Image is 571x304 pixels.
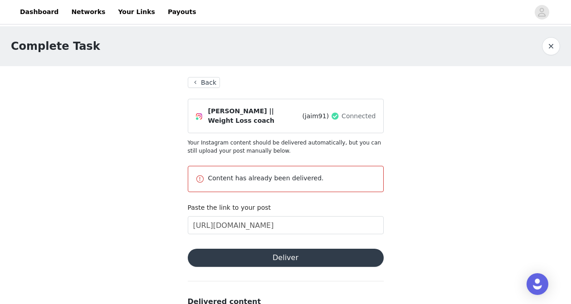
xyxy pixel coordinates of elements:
[112,2,161,22] a: Your Links
[188,77,220,88] button: Back
[15,2,64,22] a: Dashboard
[188,204,271,211] label: Paste the link to your post
[537,5,546,19] div: avatar
[188,139,384,155] p: Your Instagram content should be delivered automatically, but you can still upload your post manu...
[11,38,100,54] h1: Complete Task
[302,111,329,121] span: (jaim91)
[66,2,111,22] a: Networks
[342,111,376,121] span: Connected
[188,249,384,267] button: Deliver
[195,113,203,120] img: Instagram Icon
[527,273,548,295] div: Open Intercom Messenger
[162,2,202,22] a: Payouts
[208,106,301,125] span: [PERSON_NAME] || Weight Loss coach
[208,174,376,183] p: Content has already been delivered.
[188,216,384,234] input: Paste the link to your content here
